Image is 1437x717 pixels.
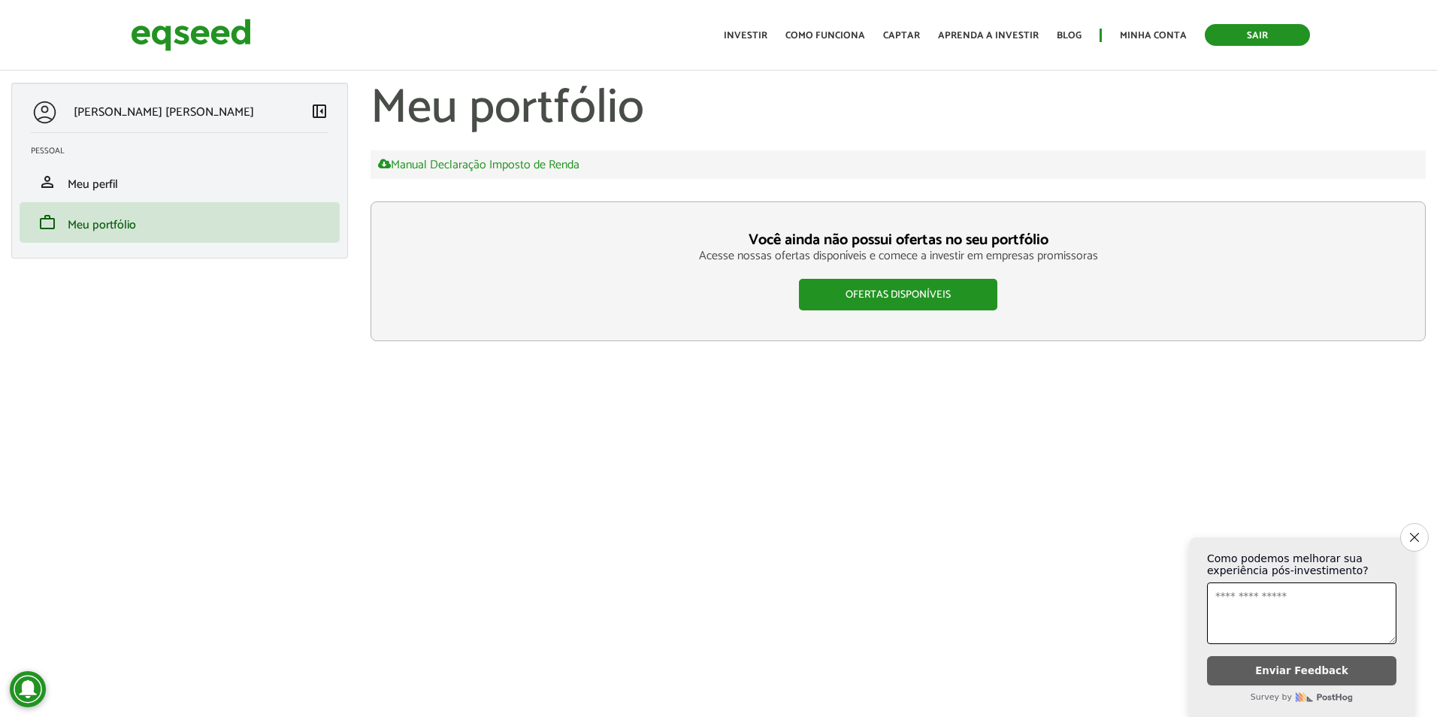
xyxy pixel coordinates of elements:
[938,31,1039,41] a: Aprenda a investir
[1205,24,1310,46] a: Sair
[68,174,118,195] span: Meu perfil
[724,31,767,41] a: Investir
[378,158,579,171] a: Manual Declaração Imposto de Renda
[883,31,920,41] a: Captar
[20,202,340,243] li: Meu portfólio
[38,173,56,191] span: person
[310,102,328,120] span: left_panel_close
[1120,31,1187,41] a: Minha conta
[785,31,865,41] a: Como funciona
[1057,31,1082,41] a: Blog
[131,15,251,55] img: EqSeed
[31,173,328,191] a: personMeu perfil
[74,105,254,120] p: [PERSON_NAME] [PERSON_NAME]
[31,213,328,231] a: workMeu portfólio
[371,83,1426,135] h1: Meu portfólio
[68,215,136,235] span: Meu portfólio
[401,232,1395,249] h3: Você ainda não possui ofertas no seu portfólio
[38,213,56,231] span: work
[799,279,997,310] a: Ofertas disponíveis
[401,249,1395,263] p: Acesse nossas ofertas disponíveis e comece a investir em empresas promissoras
[310,102,328,123] a: Colapsar menu
[20,162,340,202] li: Meu perfil
[31,147,340,156] h2: Pessoal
